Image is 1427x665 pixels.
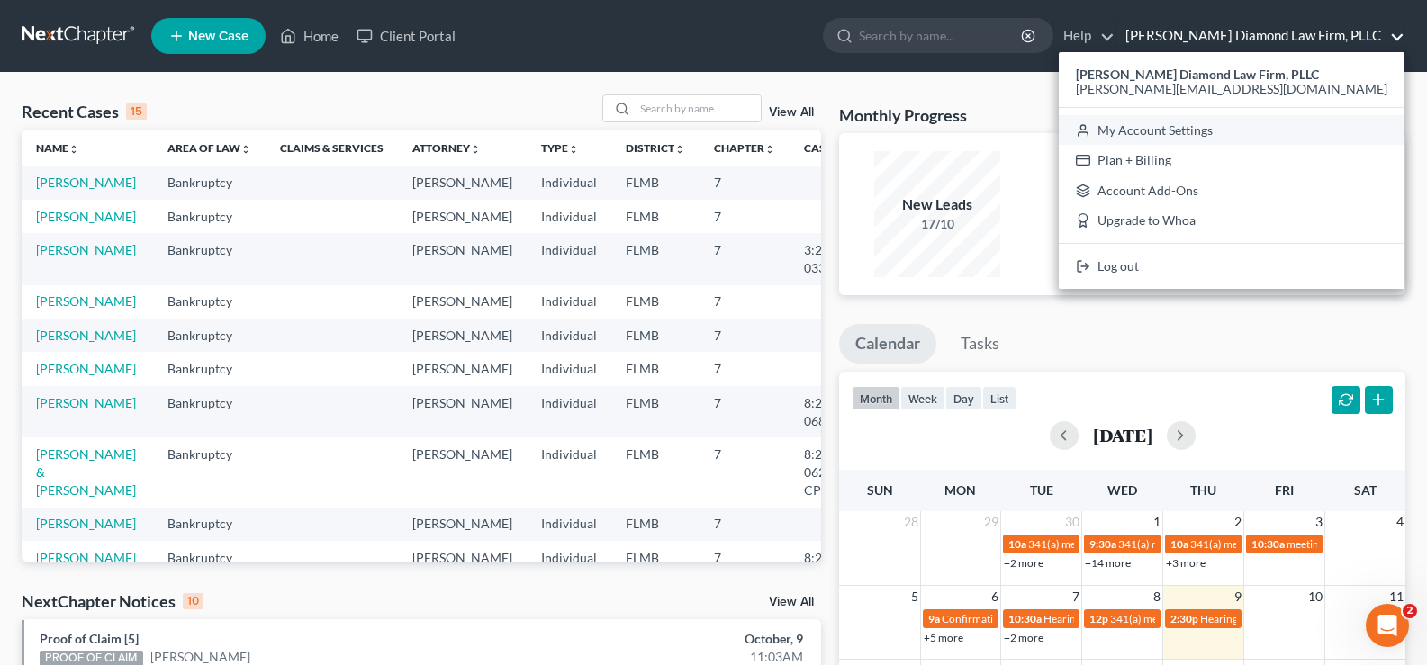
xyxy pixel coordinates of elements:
input: Search by name... [859,19,1024,52]
td: [PERSON_NAME] [398,319,527,352]
td: FLMB [611,437,700,507]
td: [PERSON_NAME] [398,200,527,233]
td: [PERSON_NAME] [398,233,527,284]
td: [PERSON_NAME] [398,166,527,199]
td: FLMB [611,233,700,284]
td: Bankruptcy [153,541,266,592]
a: My Account Settings [1059,115,1404,146]
a: Help [1054,20,1115,52]
a: Attorneyunfold_more [412,141,481,155]
span: 2:30p [1170,612,1198,625]
span: 3 [1314,511,1324,533]
a: Home [271,20,348,52]
a: +3 more [1166,556,1206,570]
i: unfold_more [568,144,579,155]
td: Individual [527,352,611,385]
a: Proof of Claim [5] [40,631,139,646]
a: [PERSON_NAME] [36,395,136,410]
td: Bankruptcy [153,285,266,319]
div: [PERSON_NAME] Diamond Law Firm, PLLC [1059,52,1404,289]
td: 3:25-bk-03371 [790,233,876,284]
input: Search by name... [635,95,761,121]
a: +5 more [924,631,963,644]
a: Upgrade to Whoa [1059,206,1404,237]
a: Account Add-Ons [1059,175,1404,206]
a: Plan + Billing [1059,145,1404,175]
a: View All [769,106,814,119]
div: NextChapter Notices [22,590,203,612]
a: [PERSON_NAME] & [PERSON_NAME] [36,446,136,498]
a: Log out [1059,251,1404,282]
td: [PERSON_NAME] [398,285,527,319]
td: 7 [700,200,790,233]
a: [PERSON_NAME] [36,209,136,224]
a: [PERSON_NAME] [36,516,136,531]
td: Individual [527,319,611,352]
span: 1 [1152,511,1162,533]
td: 7 [700,285,790,319]
td: Individual [527,386,611,437]
i: unfold_more [674,144,685,155]
span: 8 [1152,586,1162,607]
span: 6 [989,586,1000,607]
span: Confirmation Hearing for [PERSON_NAME] [942,612,1148,625]
span: 9:30a [1089,537,1116,551]
span: 10a [1170,537,1188,551]
td: [PERSON_NAME] [398,352,527,385]
td: 8:25-bk-05639 [790,541,876,592]
span: Fri [1275,482,1294,498]
span: [PERSON_NAME][EMAIL_ADDRESS][DOMAIN_NAME] [1076,81,1387,96]
td: 8:25-bk-06810 [790,386,876,437]
a: Case Nounfold_more [804,141,862,155]
a: [PERSON_NAME] [36,328,136,343]
div: Recent Cases [22,101,147,122]
td: FLMB [611,541,700,592]
td: 7 [700,233,790,284]
span: 341(a) meeting for [PERSON_NAME] [1118,537,1292,551]
td: Bankruptcy [153,166,266,199]
td: 7 [700,352,790,385]
span: Thu [1190,482,1216,498]
td: [PERSON_NAME] [398,508,527,541]
td: Individual [527,233,611,284]
span: 10:30a [1008,612,1042,625]
span: 2 [1233,511,1243,533]
i: unfold_more [470,144,481,155]
td: 7 [700,508,790,541]
span: Mon [944,482,976,498]
a: [PERSON_NAME] [36,175,136,190]
span: 10a [1008,537,1026,551]
h2: [DATE] [1093,426,1152,445]
td: 7 [700,319,790,352]
a: Districtunfold_more [626,141,685,155]
td: Bankruptcy [153,233,266,284]
iframe: Intercom live chat [1366,604,1409,647]
a: +14 more [1085,556,1131,570]
span: 12p [1089,612,1108,625]
span: 5 [909,586,920,607]
a: Client Portal [348,20,465,52]
td: 7 [700,437,790,507]
span: 29 [982,511,1000,533]
button: list [982,386,1016,410]
a: Tasks [944,324,1016,364]
a: [PERSON_NAME] [36,550,136,565]
td: Individual [527,437,611,507]
span: Wed [1107,482,1137,498]
span: New Case [188,30,248,43]
i: unfold_more [764,144,775,155]
span: 341(a) meeting for [PERSON_NAME] [1190,537,1364,551]
span: 10:30a [1251,537,1285,551]
a: Nameunfold_more [36,141,79,155]
a: +2 more [1004,631,1043,644]
td: FLMB [611,319,700,352]
a: +2 more [1004,556,1043,570]
td: FLMB [611,285,700,319]
span: Sat [1354,482,1377,498]
div: 10 [183,593,203,609]
span: 9 [1233,586,1243,607]
th: Claims & Services [266,130,398,166]
td: FLMB [611,352,700,385]
a: Typeunfold_more [541,141,579,155]
td: Individual [527,200,611,233]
